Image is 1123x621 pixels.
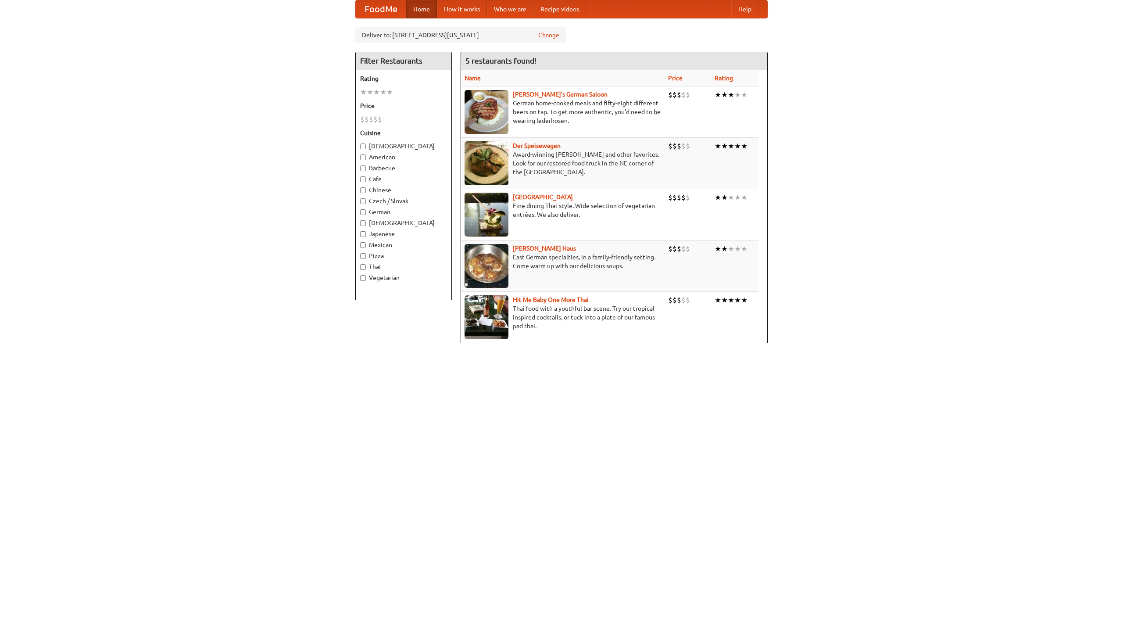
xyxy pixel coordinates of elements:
li: ★ [741,141,747,151]
b: [PERSON_NAME]'s German Saloon [513,91,608,98]
input: [DEMOGRAPHIC_DATA] [360,220,366,226]
input: Mexican [360,242,366,248]
li: $ [681,141,686,151]
li: ★ [734,244,741,254]
label: Barbecue [360,164,447,172]
li: ★ [715,244,721,254]
a: Recipe videos [533,0,586,18]
p: Award-winning [PERSON_NAME] and other favorites. Look for our restored food truck in the NE corne... [465,150,661,176]
li: ★ [734,295,741,305]
li: ★ [728,141,734,151]
a: FoodMe [356,0,406,18]
input: Vegetarian [360,275,366,281]
input: Czech / Slovak [360,198,366,204]
li: ★ [728,90,734,100]
label: Thai [360,262,447,271]
a: Help [731,0,758,18]
label: Chinese [360,186,447,194]
li: $ [668,90,672,100]
li: ★ [721,295,728,305]
li: $ [668,141,672,151]
li: ★ [741,193,747,202]
li: $ [360,115,365,124]
input: American [360,154,366,160]
a: How it works [437,0,487,18]
li: $ [686,193,690,202]
li: ★ [715,141,721,151]
li: ★ [721,90,728,100]
li: ★ [728,193,734,202]
p: Thai food with a youthful bar scene. Try our tropical inspired cocktails, or tuck into a plate of... [465,304,661,330]
li: ★ [741,295,747,305]
img: babythai.jpg [465,295,508,339]
label: Vegetarian [360,273,447,282]
li: $ [668,244,672,254]
li: $ [686,295,690,305]
a: [PERSON_NAME] Haus [513,245,576,252]
li: ★ [715,193,721,202]
li: $ [365,115,369,124]
img: kohlhaus.jpg [465,244,508,288]
a: Who we are [487,0,533,18]
li: $ [369,115,373,124]
li: ★ [734,141,741,151]
li: $ [681,90,686,100]
h5: Price [360,101,447,110]
a: Name [465,75,481,82]
a: Hit Me Baby One More Thai [513,296,589,303]
p: German home-cooked meals and fifty-eight different beers on tap. To get more authentic, you'd nee... [465,99,661,125]
label: Pizza [360,251,447,260]
li: $ [668,295,672,305]
li: ★ [741,90,747,100]
li: ★ [721,193,728,202]
label: Mexican [360,241,447,249]
input: Barbecue [360,165,366,171]
label: Cafe [360,175,447,183]
li: ★ [367,87,373,97]
h4: Filter Restaurants [356,52,451,70]
li: ★ [741,244,747,254]
li: $ [672,90,677,100]
li: $ [672,295,677,305]
label: [DEMOGRAPHIC_DATA] [360,142,447,151]
img: satay.jpg [465,193,508,237]
p: East German specialties, in a family-friendly setting. Come warm up with our delicious soups. [465,253,661,270]
li: $ [672,244,677,254]
li: ★ [360,87,367,97]
li: ★ [386,87,393,97]
li: $ [686,141,690,151]
li: ★ [728,295,734,305]
li: $ [677,141,681,151]
li: $ [677,90,681,100]
li: $ [677,193,681,202]
input: [DEMOGRAPHIC_DATA] [360,144,366,149]
input: Pizza [360,253,366,259]
li: $ [373,115,378,124]
li: ★ [728,244,734,254]
input: German [360,209,366,215]
input: Chinese [360,187,366,193]
ng-pluralize: 5 restaurants found! [465,57,536,65]
label: [DEMOGRAPHIC_DATA] [360,219,447,227]
img: speisewagen.jpg [465,141,508,185]
a: [GEOGRAPHIC_DATA] [513,194,573,201]
li: $ [677,244,681,254]
h5: Rating [360,74,447,83]
li: $ [681,193,686,202]
a: Der Speisewagen [513,142,561,149]
li: ★ [721,141,728,151]
label: Czech / Slovak [360,197,447,205]
li: ★ [715,295,721,305]
li: ★ [373,87,380,97]
div: Deliver to: [STREET_ADDRESS][US_STATE] [355,27,566,43]
a: Price [668,75,683,82]
input: Thai [360,264,366,270]
li: $ [378,115,382,124]
a: Change [538,31,559,39]
a: Rating [715,75,733,82]
li: $ [672,141,677,151]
